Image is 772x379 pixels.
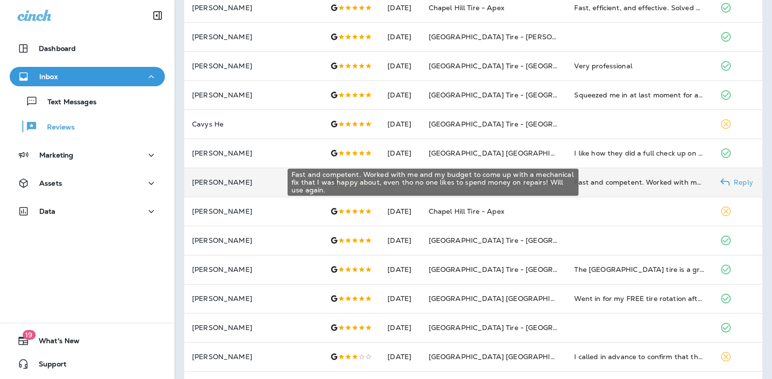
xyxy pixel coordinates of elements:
span: Chapel Hill Tire - Apex [429,3,504,12]
p: Data [39,207,56,215]
td: [DATE] [380,197,420,226]
span: Support [29,360,66,372]
span: [GEOGRAPHIC_DATA] [GEOGRAPHIC_DATA] - [GEOGRAPHIC_DATA] [429,352,664,361]
p: [PERSON_NAME] [192,62,315,70]
button: Text Messages [10,91,165,111]
td: [DATE] [380,342,420,371]
td: [DATE] [380,226,420,255]
span: What's New [29,337,80,348]
div: Fast, efficient, and effective. Solved my problem with no upsell. [574,3,705,13]
td: [DATE] [380,80,420,110]
div: I like how they did a full check up on my car. [574,148,705,158]
p: [PERSON_NAME] [192,266,315,273]
td: [DATE] [380,284,420,313]
span: [GEOGRAPHIC_DATA] Tire - [GEOGRAPHIC_DATA] [429,62,601,70]
span: [GEOGRAPHIC_DATA] Tire - [GEOGRAPHIC_DATA]. [429,236,603,245]
div: Fast and competent. Worked with me and my budget to come up with a mechanical fix that I was happ... [574,177,705,187]
td: [DATE] [380,255,420,284]
button: Assets [10,174,165,193]
button: 19What's New [10,331,165,350]
p: Marketing [39,151,73,159]
p: [PERSON_NAME] [192,33,315,41]
span: [GEOGRAPHIC_DATA] Tire - [GEOGRAPHIC_DATA]. [429,323,603,332]
p: [PERSON_NAME] [192,353,315,361]
span: [GEOGRAPHIC_DATA] Tire - [GEOGRAPHIC_DATA] [429,120,601,128]
p: [PERSON_NAME] [192,4,315,12]
span: [GEOGRAPHIC_DATA] Tire - [GEOGRAPHIC_DATA] [429,91,601,99]
button: Inbox [10,67,165,86]
div: The Franklin Street Chapel Hill tire is a great shop! Friendly, easy to understand, fair prices. ... [574,265,705,274]
span: 19 [22,330,35,340]
td: [DATE] [380,110,420,139]
p: [PERSON_NAME] [192,207,315,215]
button: Data [10,202,165,221]
p: Assets [39,179,62,187]
div: Fast and competent. Worked with me and my budget to come up with a mechanical fix that I was happ... [288,169,579,196]
div: I called in advance to confirm that the shuttle would be available, as I had an important meeting... [574,352,705,362]
td: [DATE] [380,139,420,168]
p: [PERSON_NAME] [192,295,315,302]
span: [GEOGRAPHIC_DATA] Tire - [GEOGRAPHIC_DATA]. [429,265,603,274]
p: [PERSON_NAME] [192,178,315,186]
span: [GEOGRAPHIC_DATA] [GEOGRAPHIC_DATA][PERSON_NAME] [429,294,642,303]
p: [PERSON_NAME] [192,91,315,99]
button: Dashboard [10,39,165,58]
p: [PERSON_NAME] [192,324,315,332]
p: Cavys He [192,120,315,128]
td: [DATE] [380,313,420,342]
span: [GEOGRAPHIC_DATA] Tire - [PERSON_NAME][GEOGRAPHIC_DATA] [429,32,661,41]
td: [DATE] [380,22,420,51]
div: Squeezed me in at last moment for a same day inspection! In and out in less than an hour :-) [574,90,705,100]
p: Reviews [37,123,75,132]
td: [DATE] [380,51,420,80]
p: Text Messages [38,98,96,107]
div: Went in for my FREE tire rotation after scheduling the appointment. By accident I showed up a day... [574,294,705,303]
button: Reviews [10,116,165,137]
button: Collapse Sidebar [144,6,171,25]
p: Reply [730,178,753,186]
button: Support [10,354,165,374]
span: [GEOGRAPHIC_DATA] [GEOGRAPHIC_DATA] [429,149,581,158]
button: Marketing [10,145,165,165]
p: Inbox [39,73,58,80]
span: Chapel Hill Tire - Apex [429,207,504,216]
p: [PERSON_NAME] [192,149,315,157]
p: [PERSON_NAME] [192,237,315,244]
div: Very professional [574,61,705,71]
p: Dashboard [39,45,76,52]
